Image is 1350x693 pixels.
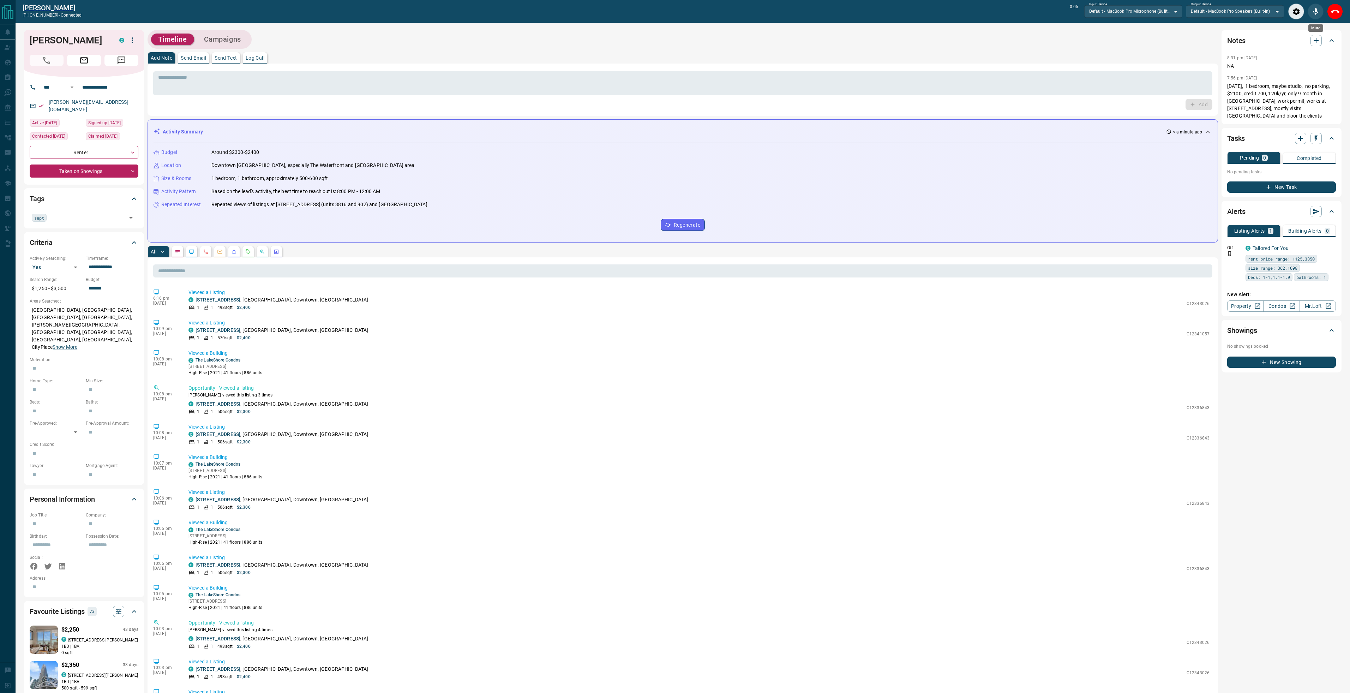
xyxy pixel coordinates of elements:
p: [DATE] [153,362,178,366]
a: [STREET_ADDRESS] [196,431,240,437]
span: Message [104,55,138,66]
p: [STREET_ADDRESS] [188,363,263,370]
div: condos.ca [188,527,193,532]
button: Campaigns [197,34,248,45]
p: 0 [1326,228,1329,233]
span: Call [30,55,64,66]
p: Viewed a Building [188,454,1210,461]
p: C12336843 [1187,405,1210,411]
p: 1 [211,504,213,510]
p: Viewed a Building [188,584,1210,592]
p: Search Range: [30,276,82,283]
p: 493 sqft [217,674,233,680]
div: Mute [1308,24,1323,32]
p: $2,400 [237,335,251,341]
svg: Lead Browsing Activity [189,249,194,255]
p: Add Note [151,55,172,60]
p: 1 [211,335,213,341]
span: size range: 362,1098 [1248,264,1297,271]
button: Regenerate [661,219,705,231]
p: $2,250 [61,626,79,634]
p: [DATE] [153,631,178,636]
p: Downtown [GEOGRAPHIC_DATA], especially The Waterfront and [GEOGRAPHIC_DATA] area [211,162,415,169]
p: , [GEOGRAPHIC_DATA], Downtown, [GEOGRAPHIC_DATA] [196,296,368,304]
p: 10:03 pm [153,665,178,670]
p: Viewed a Building [188,519,1210,526]
div: condos.ca [188,297,193,302]
div: condos.ca [188,593,193,598]
p: 1 [197,304,199,311]
a: [PERSON_NAME] [23,4,82,12]
p: $1,250 - $3,500 [30,283,82,294]
div: Notes [1227,32,1336,49]
p: [DATE], 1 bedroom, maybe studio, no parking, $2100, credit 700, 120k/yr, only 9 month in [GEOGRAP... [1227,83,1336,120]
p: Viewed a Listing [188,554,1210,561]
svg: Email Verified [39,103,44,108]
p: 10:05 pm [153,526,178,531]
div: condos.ca [188,462,193,467]
div: condos.ca [188,497,193,502]
p: , [GEOGRAPHIC_DATA], Downtown, [GEOGRAPHIC_DATA] [196,327,368,334]
div: Activity Summary< a minute ago [154,125,1212,138]
div: Renter [30,146,138,159]
p: 1 BD | 1 BA [61,679,138,685]
p: Credit Score: [30,441,138,448]
div: Criteria [30,234,138,251]
p: Building Alerts [1288,228,1322,233]
div: Default - MacBook Pro Microphone (Built-in) [1084,5,1182,17]
svg: Agent Actions [274,249,279,255]
div: condos.ca [188,401,193,406]
p: C12341057 [1187,331,1210,337]
p: 506 sqft [217,439,233,445]
p: $2,300 [237,569,251,576]
button: Show More [53,343,77,351]
p: Areas Searched: [30,298,138,304]
span: Email [67,55,101,66]
div: Taken on Showings [30,165,138,178]
p: Lawyer: [30,462,82,469]
a: [STREET_ADDRESS] [196,666,240,672]
p: [DATE] [153,501,178,506]
h2: Criteria [30,237,53,248]
p: 10:03 pm [153,626,178,631]
p: [STREET_ADDRESS][PERSON_NAME] [68,672,138,679]
svg: Notes [175,249,180,255]
p: 1 [197,504,199,510]
p: C12343026 [1187,300,1210,307]
p: 10:05 pm [153,561,178,566]
p: 0 [1263,155,1266,160]
p: [DATE] [153,435,178,440]
p: Job Title: [30,512,82,518]
svg: Listing Alerts [231,249,237,255]
p: [PHONE_NUMBER] - [23,12,82,18]
p: [DATE] [153,301,178,306]
p: Repeated views of listings at [STREET_ADDRESS] (units 3816 and 902) and [GEOGRAPHIC_DATA] [211,201,427,208]
p: Viewed a Listing [188,319,1210,327]
p: NA [1227,62,1336,70]
p: 1 [211,674,213,680]
div: Sun Jul 06 2025 [86,119,138,129]
p: 1 [1269,228,1272,233]
div: condos.ca [61,672,66,677]
p: 10:06 pm [153,496,178,501]
p: High-Rise | 2021 | 41 floors | 886 units [188,539,263,545]
a: The LakeShore Condos [196,527,240,532]
button: Timeline [151,34,194,45]
h2: Showings [1227,325,1257,336]
p: C12343026 [1187,670,1210,676]
p: Viewed a Listing [188,658,1210,665]
p: High-Rise | 2021 | 41 floors | 886 units [188,474,263,480]
a: [STREET_ADDRESS] [196,297,240,303]
p: [STREET_ADDRESS] [188,533,263,539]
p: Company: [86,512,138,518]
h2: Tasks [1227,133,1245,144]
p: Based on the lead's activity, the best time to reach out is: 8:00 PM - 12:00 AM [211,188,380,195]
p: C12336843 [1187,435,1210,441]
p: 1 [211,439,213,445]
p: 506 sqft [217,504,233,510]
p: Opportunity - Viewed a listing [188,619,1210,627]
p: Social: [30,554,82,561]
p: 1 [197,674,199,680]
p: Send Text [215,55,237,60]
div: condos.ca [188,328,193,333]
